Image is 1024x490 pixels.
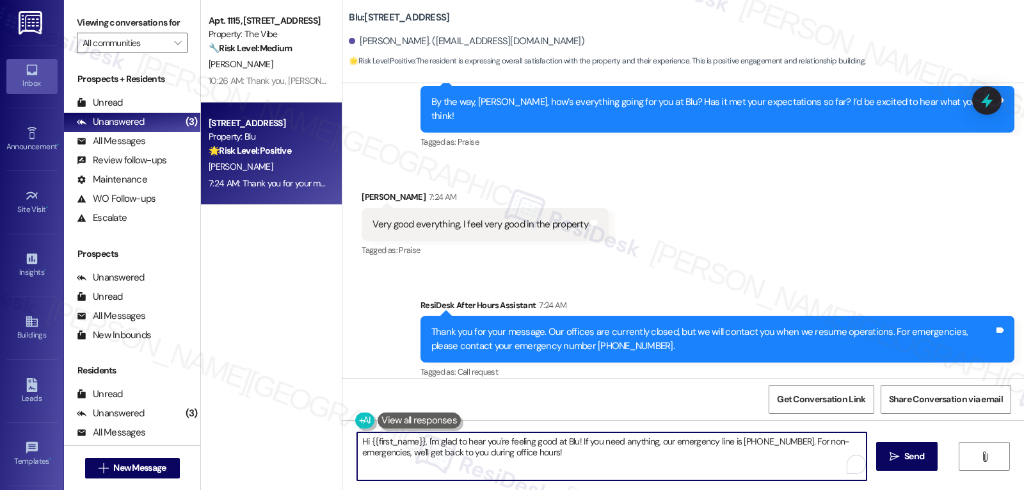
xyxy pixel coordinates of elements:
[64,364,200,377] div: Residents
[904,450,924,463] span: Send
[349,11,449,24] b: Blu: [STREET_ADDRESS]
[420,298,1014,316] div: ResiDesk After Hours Assistant
[77,309,145,323] div: All Messages
[881,385,1011,414] button: Share Conversation via email
[77,271,145,284] div: Unanswered
[77,329,151,342] div: New Inbounds
[426,190,456,204] div: 7:24 AM
[889,393,1003,406] span: Share Conversation via email
[357,432,867,480] textarea: To enrich screen reader interactions, please activate Accessibility in Grammarly extension settings
[6,59,58,94] a: Inbox
[362,190,609,208] div: [PERSON_NAME]
[209,177,958,189] div: 7:24 AM: Thank you for your message. Our offices are currently closed, but we will contact you wh...
[209,42,292,54] strong: 🔧 Risk Level: Medium
[209,117,327,130] div: [STREET_ADDRESS]
[6,437,58,471] a: Templates •
[458,366,498,377] span: Call request
[420,133,1014,151] div: Tagged as:
[77,290,123,304] div: Unread
[399,245,420,256] span: Praise
[77,154,166,167] div: Review follow-ups
[349,56,415,66] strong: 🌟 Risk Level: Positive
[6,185,58,220] a: Site Visit •
[77,13,188,33] label: Viewing conversations for
[431,325,994,353] div: Thank you for your message. Our offices are currently closed, but we will contact you when we res...
[77,426,145,439] div: All Messages
[6,248,58,282] a: Insights •
[19,11,45,35] img: ResiDesk Logo
[77,211,127,225] div: Escalate
[182,404,201,423] div: (3)
[44,266,46,275] span: •
[420,363,1014,381] div: Tagged as:
[6,374,58,409] a: Leads
[77,407,145,420] div: Unanswered
[77,192,156,206] div: WO Follow-ups
[349,54,865,68] span: : The resident is expressing overall satisfaction with the property and their experience. This is...
[209,145,291,156] strong: 🌟 Risk Level: Positive
[77,135,145,148] div: All Messages
[431,95,994,123] div: By the way, [PERSON_NAME], how’s everything going for you at Blu? Has it met your expectations so...
[777,393,865,406] span: Get Conversation Link
[77,96,123,110] div: Unread
[49,455,51,464] span: •
[85,458,180,478] button: New Message
[458,136,479,147] span: Praise
[46,203,48,212] span: •
[174,38,181,48] i: 
[209,161,273,172] span: [PERSON_NAME]
[77,115,145,129] div: Unanswered
[890,452,899,462] i: 
[769,385,874,414] button: Get Conversation Link
[64,72,200,86] div: Prospects + Residents
[113,461,166,475] span: New Message
[209,28,327,41] div: Property: The Vibe
[99,463,108,473] i: 
[209,130,327,143] div: Property: Blu
[6,311,58,345] a: Buildings
[64,247,200,261] div: Prospects
[372,218,588,231] div: Very good everything, I feel very good in the property
[77,388,123,401] div: Unread
[980,452,989,462] i: 
[349,35,584,48] div: [PERSON_NAME]. ([EMAIL_ADDRESS][DOMAIN_NAME])
[57,140,59,149] span: •
[182,112,201,132] div: (3)
[876,442,938,471] button: Send
[83,33,167,53] input: All communities
[209,14,327,28] div: Apt. 1115, [STREET_ADDRESS]
[362,241,609,259] div: Tagged as:
[536,298,566,312] div: 7:24 AM
[209,58,273,70] span: [PERSON_NAME]
[77,173,147,186] div: Maintenance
